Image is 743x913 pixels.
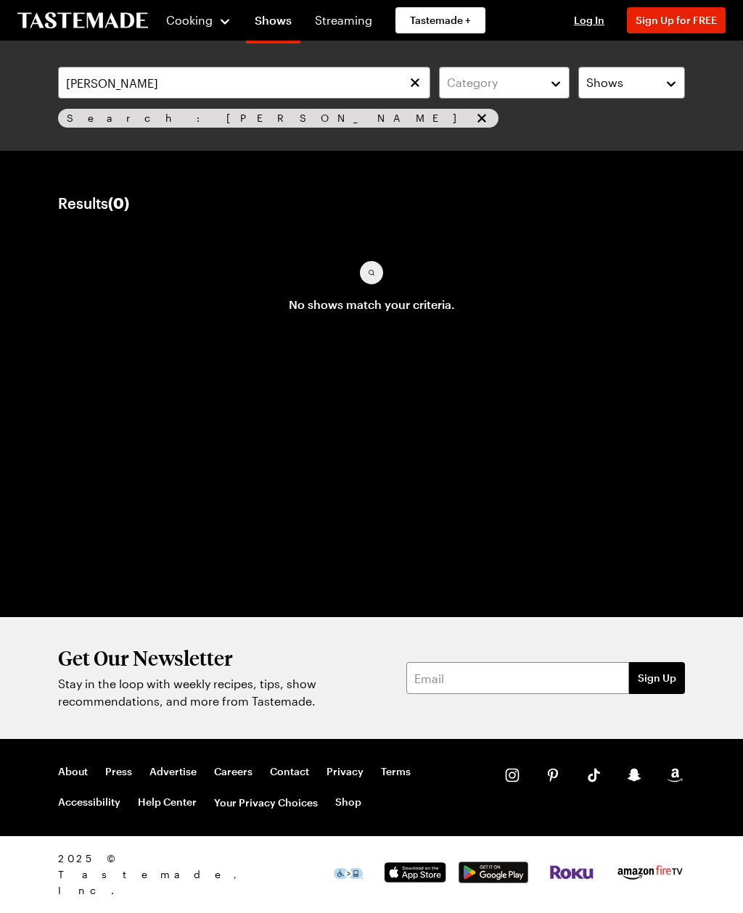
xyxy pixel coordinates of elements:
a: Shows [246,3,300,44]
input: Search [58,67,430,99]
span: Cooking [166,13,213,27]
img: Google Play [459,862,528,883]
a: This icon serves as a link to download the Level Access assistive technology app for individuals ... [334,867,363,881]
img: Missing content placeholder [342,261,401,284]
a: App Store [380,871,450,885]
nav: Footer [58,765,476,810]
span: Sign Up for FREE [636,14,717,26]
div: Results [58,194,129,212]
a: Privacy [327,765,364,778]
a: Amazon Fire TV [615,871,685,885]
p: No shows match your criteria. [289,296,455,313]
button: Sign Up for FREE [627,7,726,33]
button: Shows [578,67,685,99]
a: Careers [214,765,253,778]
input: Email [406,662,629,694]
a: Help Center [138,796,197,810]
button: Sign Up [629,662,685,694]
h2: Get Our Newsletter [58,646,398,669]
a: Tastemade + [395,7,485,33]
span: Shows [586,74,623,91]
a: Accessibility [58,796,120,810]
a: Contact [270,765,309,778]
img: Amazon Fire TV [615,862,685,882]
span: Log In [574,14,604,26]
img: This icon serves as a link to download the Level Access assistive technology app for individuals ... [334,868,363,879]
button: Cooking [165,3,231,38]
a: Roku [549,868,595,882]
button: Clear search [407,75,423,91]
a: About [58,765,88,778]
span: 2025 © Tastemade, Inc. [58,851,334,898]
span: ( 0 ) [108,194,129,212]
span: Search: [PERSON_NAME] [67,110,471,126]
div: Category [447,74,540,91]
span: Sign Up [638,671,676,685]
a: Press [105,765,132,778]
span: Tastemade + [410,13,471,28]
a: Terms [381,765,411,778]
button: Category [439,67,570,99]
a: Shop [335,796,361,810]
a: Google Play [459,872,528,885]
p: Stay in the loop with weekly recipes, tips, show recommendations, and more from Tastemade. [58,675,398,710]
img: App Store [380,862,450,883]
a: Advertise [149,765,197,778]
button: Your Privacy Choices [214,796,318,810]
a: To Tastemade Home Page [17,12,148,29]
button: Log In [560,13,618,28]
img: Roku [549,865,595,880]
button: remove Search: Frankie cooks [474,110,490,126]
